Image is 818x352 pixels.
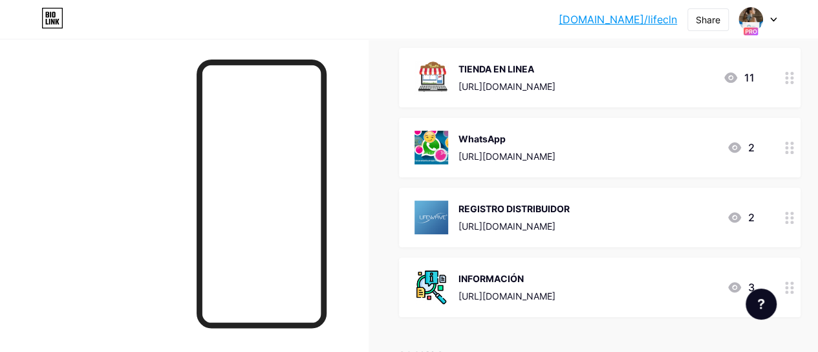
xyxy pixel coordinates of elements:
[458,80,555,93] div: [URL][DOMAIN_NAME]
[458,219,570,233] div: [URL][DOMAIN_NAME]
[727,140,754,155] div: 2
[727,280,754,295] div: 3
[414,61,448,94] img: TIENDA EN LINEA
[727,210,754,225] div: 2
[458,272,555,285] div: INFORMACIÓN
[723,70,754,85] div: 11
[458,149,555,163] div: [URL][DOMAIN_NAME]
[414,201,448,234] img: REGISTRO DISTRIBUIDOR
[458,202,570,215] div: REGISTRO DISTRIBUIDOR
[738,7,763,32] img: lifecln
[458,132,555,146] div: WhatsApp
[414,131,448,164] img: WhatsApp
[458,289,555,303] div: [URL][DOMAIN_NAME]
[414,270,448,304] img: INFORMACIÓN
[559,12,677,27] a: [DOMAIN_NAME]/lifecln
[696,13,720,27] div: Share
[458,62,555,76] div: TIENDA EN LINEA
